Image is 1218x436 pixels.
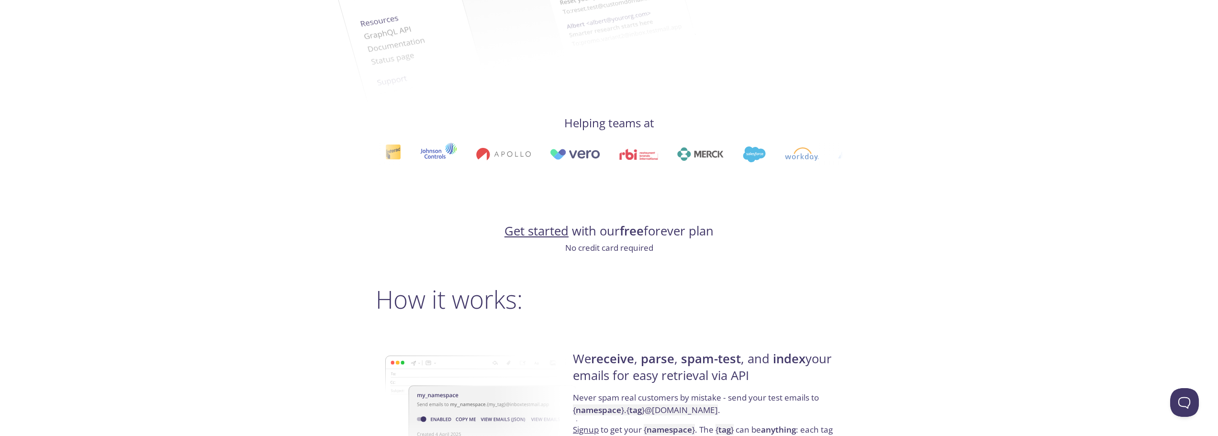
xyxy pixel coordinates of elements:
a: Get started [504,223,569,239]
img: vero [549,149,600,160]
strong: namespace [576,404,621,415]
h4: Helping teams at [376,115,843,131]
strong: spam-test [681,350,741,367]
strong: anything [761,424,796,435]
img: interac [385,144,401,165]
iframe: Help Scout Beacon - Open [1170,388,1199,417]
img: apollo [476,147,530,161]
img: johnsoncontrols [420,143,457,166]
strong: parse [641,350,674,367]
p: Never spam real customers by mistake - send your test emails to . [573,391,839,424]
strong: index [773,350,805,367]
strong: tag [718,424,731,435]
h4: with our forever plan [376,223,843,239]
img: merck [677,147,723,161]
img: salesforce [742,146,765,162]
code: { } [715,424,734,435]
code: { } [644,424,695,435]
code: { } . { } @[DOMAIN_NAME] [573,404,718,415]
a: Signup [573,424,599,435]
strong: free [620,223,644,239]
strong: receive [591,350,634,367]
strong: tag [629,404,642,415]
h4: We , , , and your emails for easy retrieval via API [573,351,839,391]
p: No credit card required [376,242,843,254]
h2: How it works: [376,285,843,313]
img: workday [784,147,818,161]
strong: namespace [647,424,692,435]
img: rbi [619,149,658,160]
